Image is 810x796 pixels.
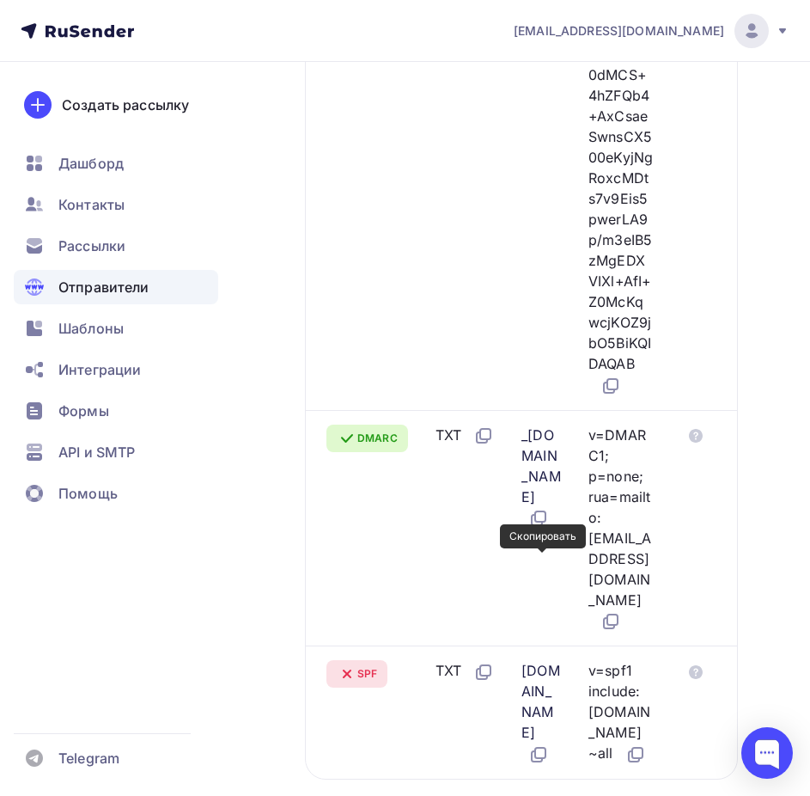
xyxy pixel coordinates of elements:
[14,394,218,428] a: Формы
[435,660,494,683] div: TXT
[58,153,124,174] span: Дашборд
[357,432,398,445] span: DMARC
[588,660,655,765] div: v=spf1 include:[DOMAIN_NAME] ~all
[14,146,218,181] a: Дашборд
[58,748,119,768] span: Telegram
[435,425,494,447] div: TXT
[62,95,189,115] div: Создать рассылку
[521,425,561,530] div: _[DOMAIN_NAME]
[514,14,789,48] a: [EMAIL_ADDRESS][DOMAIN_NAME]
[58,359,141,380] span: Интеграции
[14,270,218,304] a: Отправители
[514,22,724,40] span: [EMAIL_ADDRESS][DOMAIN_NAME]
[14,311,218,346] a: Шаблоны
[14,187,218,222] a: Контакты
[58,277,149,297] span: Отправители
[588,425,655,633] div: v=DMARC1; p=none; rua=mailto:[EMAIL_ADDRESS][DOMAIN_NAME]
[357,667,377,681] span: SPF
[58,236,125,256] span: Рассылки
[58,442,135,462] span: API и SMTP
[14,229,218,263] a: Рассылки
[58,483,118,504] span: Помощь
[521,660,561,765] div: [DOMAIN_NAME]
[58,401,109,421] span: Формы
[58,318,124,339] span: Шаблоны
[58,194,125,215] span: Контакты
